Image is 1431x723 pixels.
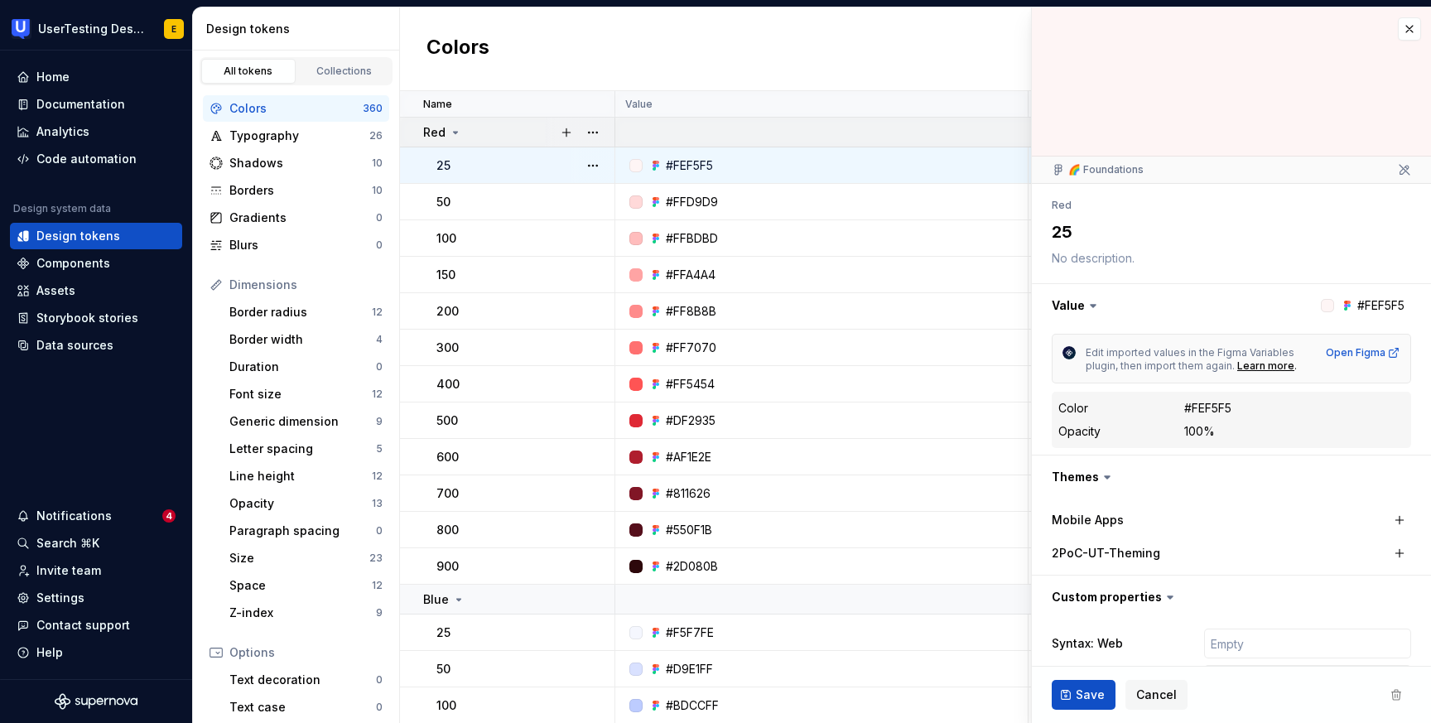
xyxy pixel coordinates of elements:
div: Font size [229,386,372,402]
div: 9 [376,415,383,428]
div: #FEF5F5 [1184,400,1231,417]
div: Opacity [229,495,372,512]
a: Documentation [10,91,182,118]
div: 9 [376,606,383,619]
div: Text decoration [229,672,376,688]
div: #AF1E2E [666,449,711,465]
a: Gradients0 [203,205,389,231]
div: 12 [372,388,383,401]
a: Storybook stories [10,305,182,331]
div: 12 [372,579,383,592]
td: None [1029,615,1211,651]
p: 25 [436,624,450,641]
p: 100 [436,697,456,714]
div: Open Figma [1326,346,1400,359]
div: Documentation [36,96,125,113]
div: Opacity [1058,423,1101,440]
td: None [1029,366,1211,402]
button: Notifications4 [10,503,182,529]
p: 25 [436,157,450,174]
div: 🌈 Foundations [1052,163,1144,176]
div: 5 [376,442,383,455]
div: Border width [229,331,376,348]
a: Text case0 [223,694,389,721]
h2: Colors [426,34,489,64]
p: 500 [436,412,458,429]
div: Help [36,644,63,661]
div: 13 [372,497,383,510]
div: Design system data [13,202,111,215]
div: #2D080B [666,558,718,575]
div: Options [229,644,383,661]
div: 0 [376,673,383,687]
p: 50 [436,194,450,210]
div: 10 [372,157,383,170]
td: None [1029,548,1211,585]
a: Design tokens [10,223,182,249]
a: Colors360 [203,95,389,122]
div: #F5F7FE [666,624,714,641]
div: 12 [372,306,383,319]
a: Space12 [223,572,389,599]
div: Text case [229,699,376,716]
div: 0 [376,211,383,224]
button: Cancel [1125,680,1188,710]
div: Z-index [229,605,376,621]
div: Components [36,255,110,272]
a: Assets [10,277,182,304]
div: Analytics [36,123,89,140]
div: 26 [369,129,383,142]
div: #DF2935 [666,412,715,429]
div: Border radius [229,304,372,321]
div: Shadows [229,155,372,171]
div: Blurs [229,237,376,253]
div: Colors [229,100,363,117]
div: Gradients [229,210,376,226]
div: #FFD9D9 [666,194,718,210]
textarea: 25 [1048,217,1408,247]
p: 900 [436,558,459,575]
a: Typography26 [203,123,389,149]
span: Cancel [1136,687,1177,703]
a: Paragraph spacing0 [223,518,389,544]
a: Shadows10 [203,150,389,176]
label: Syntax: Web [1052,635,1123,652]
div: Space [229,577,372,594]
a: Learn more [1237,359,1294,373]
div: Design tokens [206,21,393,37]
button: Contact support [10,612,182,639]
a: Blurs0 [203,232,389,258]
td: None [1029,147,1211,184]
p: 200 [436,303,459,320]
a: Home [10,64,182,90]
a: Size23 [223,545,389,571]
div: 12 [372,470,383,483]
div: All tokens [207,65,290,78]
a: Invite team [10,557,182,584]
button: Help [10,639,182,666]
p: 150 [436,267,455,283]
div: Home [36,69,70,85]
td: None [1029,439,1211,475]
td: None [1029,330,1211,366]
label: Mobile Apps [1052,512,1124,528]
div: UserTesting Design System [38,21,144,37]
div: Line height [229,468,372,484]
div: 4 [376,333,383,346]
a: Duration0 [223,354,389,380]
a: Supernova Logo [55,693,137,710]
div: Data sources [36,337,113,354]
div: Settings [36,590,84,606]
input: Empty [1204,629,1411,658]
div: #FF5454 [666,376,715,393]
div: Notifications [36,508,112,524]
td: None [1029,257,1211,293]
div: 0 [376,239,383,252]
a: Letter spacing5 [223,436,389,462]
p: Blue [423,591,449,608]
div: Design tokens [36,228,120,244]
div: Borders [229,182,372,199]
li: Red [1052,199,1072,211]
div: #FF8B8B [666,303,716,320]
